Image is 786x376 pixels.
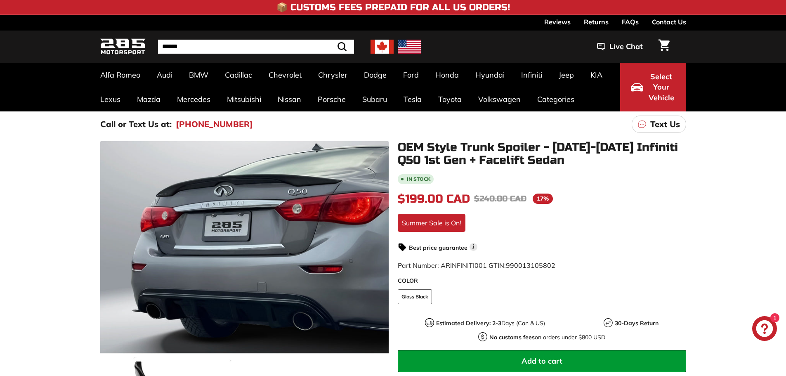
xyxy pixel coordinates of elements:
[615,319,659,327] strong: 30-Days Return
[654,33,675,61] a: Cart
[650,118,680,130] p: Text Us
[100,37,146,57] img: Logo_285_Motorsport_areodynamics_components
[470,87,529,111] a: Volkswagen
[409,244,467,251] strong: Best price guarantee
[354,87,395,111] a: Subaru
[92,87,129,111] a: Lexus
[427,63,467,87] a: Honda
[470,243,477,251] span: i
[356,63,395,87] a: Dodge
[652,15,686,29] a: Contact Us
[407,177,430,182] b: In stock
[310,63,356,87] a: Chrysler
[395,63,427,87] a: Ford
[513,63,550,87] a: Infiniti
[398,192,470,206] span: $199.00 CAD
[129,87,169,111] a: Mazda
[398,277,686,285] label: COLOR
[260,63,310,87] a: Chevrolet
[217,63,260,87] a: Cadillac
[276,2,510,12] h4: 📦 Customs Fees Prepaid for All US Orders!
[467,63,513,87] a: Hyundai
[149,63,181,87] a: Audi
[647,71,675,103] span: Select Your Vehicle
[632,116,686,133] a: Text Us
[489,333,605,342] p: on orders under $800 USD
[100,118,172,130] p: Call or Text Us at:
[622,15,639,29] a: FAQs
[430,87,470,111] a: Toyota
[550,63,582,87] a: Jeep
[269,87,309,111] a: Nissan
[474,194,526,204] span: $240.00 CAD
[506,261,555,270] span: 990013105802
[750,316,779,343] inbox-online-store-chat: Shopify online store chat
[529,87,583,111] a: Categories
[609,41,643,52] span: Live Chat
[176,118,253,130] a: [PHONE_NUMBER]
[92,63,149,87] a: Alfa Romeo
[398,350,686,372] button: Add to cart
[398,261,555,270] span: Part Number: ARINFINITI001 GTIN:
[398,141,686,167] h1: OEM Style Trunk Spoiler - [DATE]-[DATE] Infiniti Q50 1st Gen + Facelift Sedan
[489,333,535,341] strong: No customs fees
[169,87,219,111] a: Mercedes
[584,15,609,29] a: Returns
[395,87,430,111] a: Tesla
[181,63,217,87] a: BMW
[533,194,553,204] span: 17%
[620,63,686,111] button: Select Your Vehicle
[158,40,354,54] input: Search
[544,15,571,29] a: Reviews
[586,36,654,57] button: Live Chat
[522,356,562,366] span: Add to cart
[309,87,354,111] a: Porsche
[436,319,501,327] strong: Estimated Delivery: 2-3
[219,87,269,111] a: Mitsubishi
[398,214,465,232] div: Summer Sale is On!
[582,63,611,87] a: KIA
[436,319,545,328] p: Days (Can & US)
